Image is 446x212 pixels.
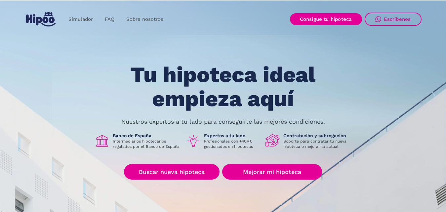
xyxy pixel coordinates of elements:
h1: Contratación y subrogación [283,133,351,139]
h1: Expertos a tu lado [204,133,260,139]
a: home [25,10,57,29]
a: Escríbenos [365,13,422,26]
h1: Banco de España [113,133,181,139]
p: Nuestros expertos a tu lado para conseguirte las mejores condiciones. [121,119,325,124]
a: FAQ [99,13,120,26]
a: Mejorar mi hipoteca [222,164,322,180]
a: Buscar nueva hipoteca [124,164,220,180]
p: Intermediarios hipotecarios regulados por el Banco de España [113,139,181,149]
div: Escríbenos [384,16,411,22]
p: Soporte para contratar tu nueva hipoteca o mejorar la actual [283,139,351,149]
p: Profesionales con +40M€ gestionados en hipotecas [204,139,260,149]
a: Consigue tu hipoteca [290,13,362,25]
h1: Tu hipoteca ideal empieza aquí [98,63,348,111]
a: Sobre nosotros [120,13,169,26]
a: Simulador [62,13,99,26]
